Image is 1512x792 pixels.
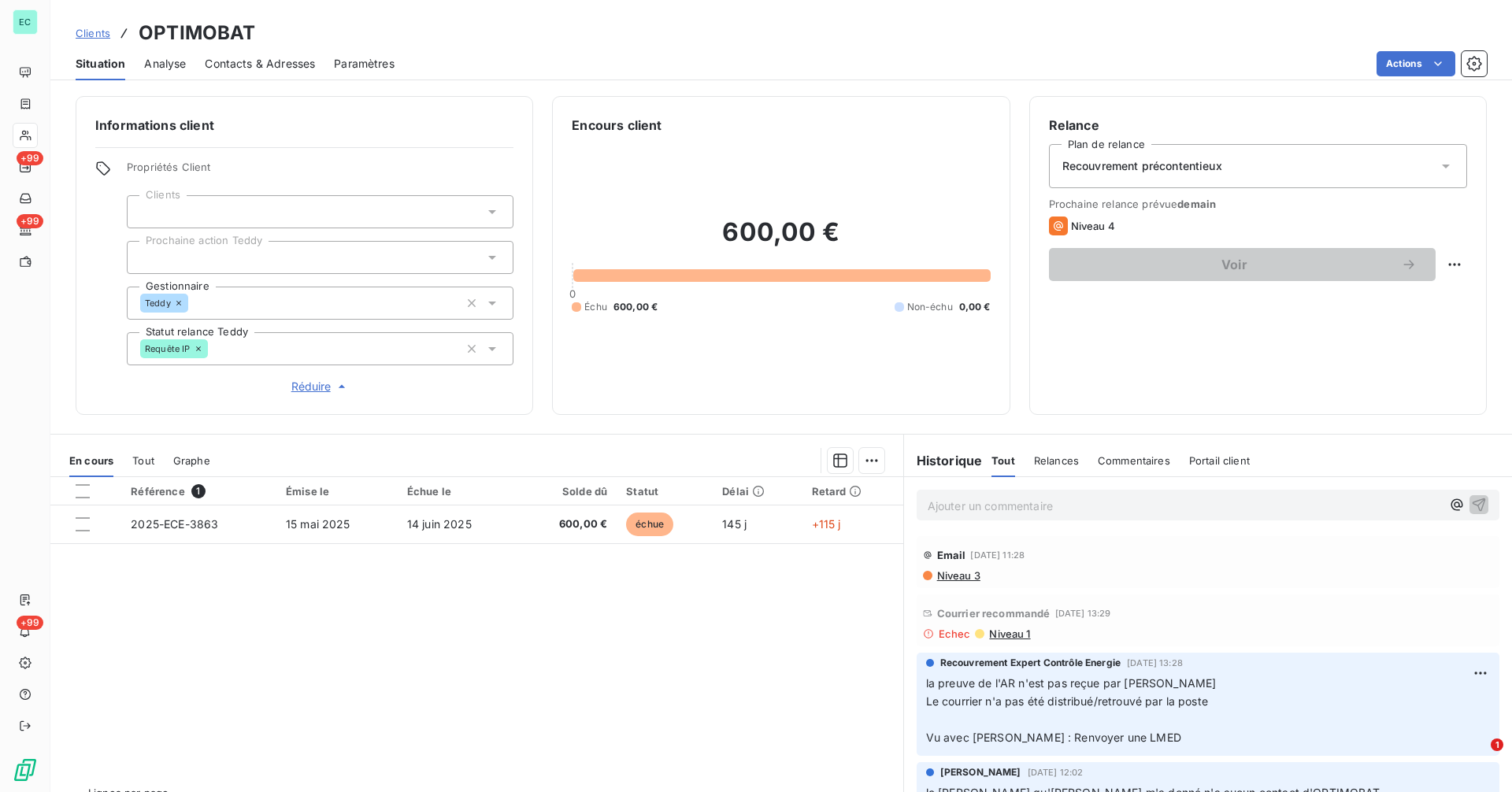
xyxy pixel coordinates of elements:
[140,205,153,219] input: Ajouter une valeur
[1458,738,1496,776] iframe: Intercom live chat
[145,344,191,353] span: Requête IP
[1071,220,1115,232] span: Niveau 4
[936,569,980,582] span: Niveau 3
[131,517,218,531] span: 2025-ECE-3863
[812,517,841,531] span: +115 j
[140,250,153,265] input: Ajouter une valeur
[76,25,110,41] a: Clients
[139,19,255,47] h3: OPTIMOBAT
[17,616,43,630] span: +99
[904,451,983,470] h6: Historique
[131,484,267,498] div: Référence
[569,287,576,300] span: 0
[970,550,1025,560] span: [DATE] 11:28
[940,765,1021,779] span: [PERSON_NAME]
[191,484,206,498] span: 1
[613,300,658,314] span: 600,00 €
[95,116,513,135] h6: Informations client
[1098,454,1170,467] span: Commentaires
[1127,658,1183,668] span: [DATE] 13:28
[145,298,171,308] span: Teddy
[907,300,953,314] span: Non-échu
[334,56,395,72] span: Paramètres
[572,116,661,135] h6: Encours client
[1177,198,1216,210] span: demain
[1034,454,1079,467] span: Relances
[1062,158,1222,174] span: Recouvrement précontentieux
[572,217,990,264] h2: 600,00 €
[127,161,513,183] span: Propriétés Client
[926,694,1208,708] span: Le courrier n'a pas été distribué/retrouvé par la poste
[173,454,210,467] span: Graphe
[1189,454,1250,467] span: Portail client
[1049,116,1467,135] h6: Relance
[926,731,1181,744] span: Vu avec [PERSON_NAME] : Renvoyer une LMED
[584,300,607,314] span: Échu
[407,485,510,498] div: Échue le
[1377,51,1455,76] button: Actions
[626,513,673,536] span: échue
[188,296,201,310] input: Ajouter une valeur
[17,151,43,165] span: +99
[722,485,792,498] div: Délai
[926,676,1217,690] span: la preuve de l'AR n'est pas reçue par [PERSON_NAME]
[208,342,220,356] input: Ajouter une valeur
[937,607,1051,620] span: Courrier recommandé
[959,300,991,314] span: 0,00 €
[812,485,894,498] div: Retard
[291,379,350,394] span: Réduire
[17,214,43,228] span: +99
[1491,738,1503,751] span: 1
[940,656,1121,670] span: Recouvrement Expert Contrôle Energie
[939,627,971,640] span: Echec
[988,627,1030,640] span: Niveau 1
[626,485,703,498] div: Statut
[1028,768,1084,777] span: [DATE] 12:02
[76,27,110,39] span: Clients
[407,517,472,531] span: 14 juin 2025
[1049,198,1467,210] span: Prochaine relance prévue
[132,454,154,467] span: Tout
[528,516,607,532] span: 600,00 €
[127,378,513,395] button: Réduire
[13,757,38,783] img: Logo LeanPay
[13,9,38,35] div: EC
[937,549,966,561] span: Email
[1055,609,1111,618] span: [DATE] 13:29
[1068,258,1401,271] span: Voir
[991,454,1015,467] span: Tout
[722,517,747,531] span: 145 j
[528,485,607,498] div: Solde dû
[205,56,315,72] span: Contacts & Adresses
[286,485,388,498] div: Émise le
[1049,248,1436,281] button: Voir
[286,517,350,531] span: 15 mai 2025
[144,56,186,72] span: Analyse
[69,454,113,467] span: En cours
[76,56,125,72] span: Situation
